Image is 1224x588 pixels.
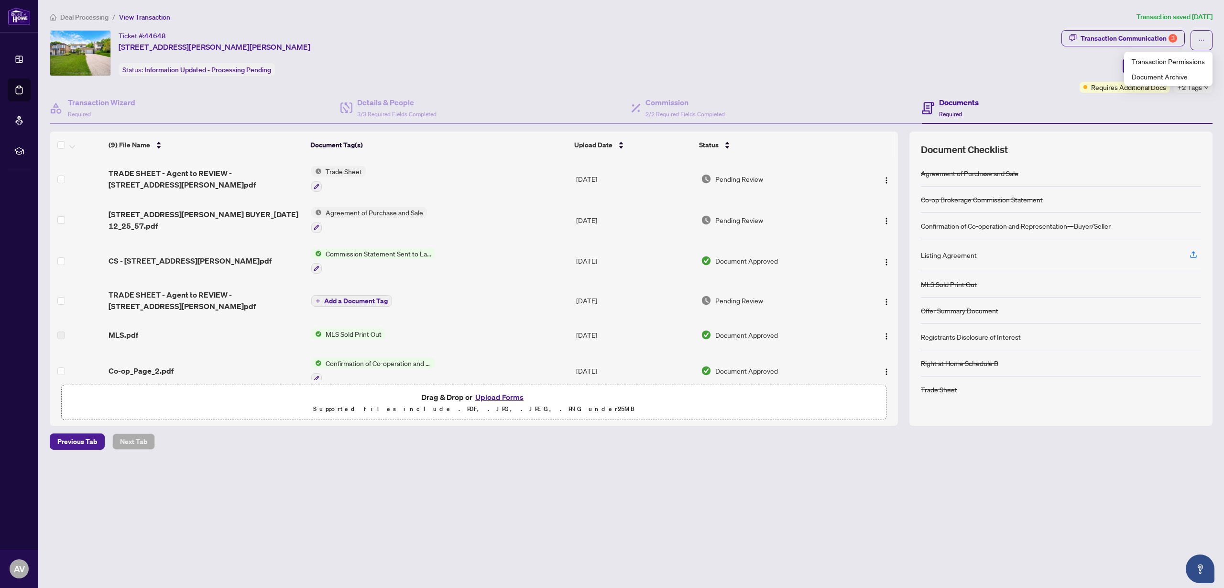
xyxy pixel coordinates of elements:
img: Logo [883,217,890,225]
span: home [50,14,56,21]
button: Logo [879,363,894,378]
img: Document Status [701,255,711,266]
img: Document Status [701,174,711,184]
article: Transaction saved [DATE] [1137,11,1213,22]
span: MLS Sold Print Out [322,329,385,339]
div: Trade Sheet [921,384,957,395]
span: Agreement of Purchase and Sale [322,207,427,218]
span: Required [939,111,962,118]
span: +2 Tags [1178,82,1202,93]
h4: Documents [939,97,979,108]
span: Required [68,111,91,118]
div: Transaction Communication [1081,31,1177,46]
img: Document Status [701,330,711,340]
img: Logo [883,333,890,340]
button: Status IconTrade Sheet [311,166,366,192]
th: (9) File Name [105,132,306,158]
button: Open asap [1186,555,1214,583]
span: down [1204,85,1209,90]
td: [DATE] [572,241,698,282]
img: Status Icon [311,329,322,339]
th: Document Tag(s) [306,132,570,158]
button: Logo [879,253,894,268]
td: [DATE] [572,350,698,391]
div: Listing Agreement [921,250,977,260]
button: Status IconMLS Sold Print Out [311,329,385,339]
span: Deal Processing [60,13,109,22]
button: Next Tab [112,433,155,450]
button: Status IconConfirmation of Co-operation and Representation—Buyer/Seller [311,358,435,384]
span: View Transaction [119,13,170,22]
li: / [112,11,115,22]
span: Confirmation of Co-operation and Representation—Buyer/Seller [322,358,435,368]
img: Logo [883,298,890,306]
span: Information Updated - Processing Pending [144,66,271,74]
span: 2/2 Required Fields Completed [645,111,725,118]
td: [DATE] [572,320,698,350]
img: Status Icon [311,358,322,368]
span: 44648 [144,32,166,40]
span: Document Approved [715,330,778,340]
span: Pending Review [715,174,763,184]
span: Document Approved [715,366,778,376]
span: Document Checklist [921,143,1008,156]
span: Drag & Drop orUpload FormsSupported files include .PDF, .JPG, .JPEG, .PNG under25MB [62,385,886,421]
button: Logo [879,293,894,308]
span: (9) File Name [109,140,150,150]
button: Transaction Communication3 [1061,30,1185,46]
div: Confirmation of Co-operation and Representation—Buyer/Seller [921,221,1111,231]
h4: Transaction Wizard [68,97,135,108]
button: Upload Forms [472,391,526,403]
td: [DATE] [572,281,698,320]
span: TRADE SHEET - Agent to REVIEW - [STREET_ADDRESS][PERSON_NAME]pdf [109,289,303,312]
span: 3/3 Required Fields Completed [357,111,437,118]
button: Previous Tab [50,433,105,450]
span: CS - [STREET_ADDRESS][PERSON_NAME]pdf [109,255,272,266]
span: Co-op_Page_2.pdf [109,365,174,377]
button: Logo [879,327,894,343]
th: Upload Date [570,132,695,158]
div: Agreement of Purchase and Sale [921,168,1018,178]
img: Status Icon [311,207,322,218]
span: Transaction Permissions [1132,56,1205,67]
div: 3 [1169,34,1177,43]
img: Logo [883,177,890,184]
button: Logo [879,171,894,187]
span: Status [699,140,719,150]
img: Logo [883,368,890,376]
p: Supported files include .PDF, .JPG, .JPEG, .PNG under 25 MB [67,403,880,415]
span: AV [14,562,25,576]
img: Logo [883,258,890,266]
span: [STREET_ADDRESS][PERSON_NAME] BUYER_[DATE] 12_25_57.pdf [109,209,303,232]
h4: Details & People [357,97,437,108]
img: Document Status [701,366,711,376]
span: Document Archive [1132,71,1205,82]
span: Document Approved [715,255,778,266]
img: Document Status [701,295,711,306]
span: [STREET_ADDRESS][PERSON_NAME][PERSON_NAME] [119,41,310,53]
td: [DATE] [572,200,698,241]
span: Pending Review [715,215,763,225]
span: ellipsis [1198,37,1205,44]
span: MLS.pdf [109,329,138,341]
span: Requires Additional Docs [1091,82,1166,92]
button: Add a Document Tag [311,295,392,307]
span: Previous Tab [57,434,97,449]
h4: Commission [645,97,725,108]
div: Offer Summary Document [921,305,998,316]
div: Co-op Brokerage Commission Statement [921,194,1043,205]
span: Drag & Drop or [421,391,526,403]
span: Pending Review [715,295,763,306]
button: Add a Document Tag [311,294,392,307]
button: Update for Admin Review [1123,58,1213,74]
div: Right at Home Schedule B [921,358,998,368]
span: Trade Sheet [322,166,366,177]
span: Upload Date [574,140,612,150]
div: Ticket #: [119,30,166,41]
div: MLS Sold Print Out [921,279,977,289]
span: plus [316,299,320,303]
button: Logo [879,212,894,228]
img: Document Status [701,215,711,225]
img: IMG-N12260135_1.jpg [50,31,110,76]
span: Commission Statement Sent to Lawyer [322,248,435,259]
